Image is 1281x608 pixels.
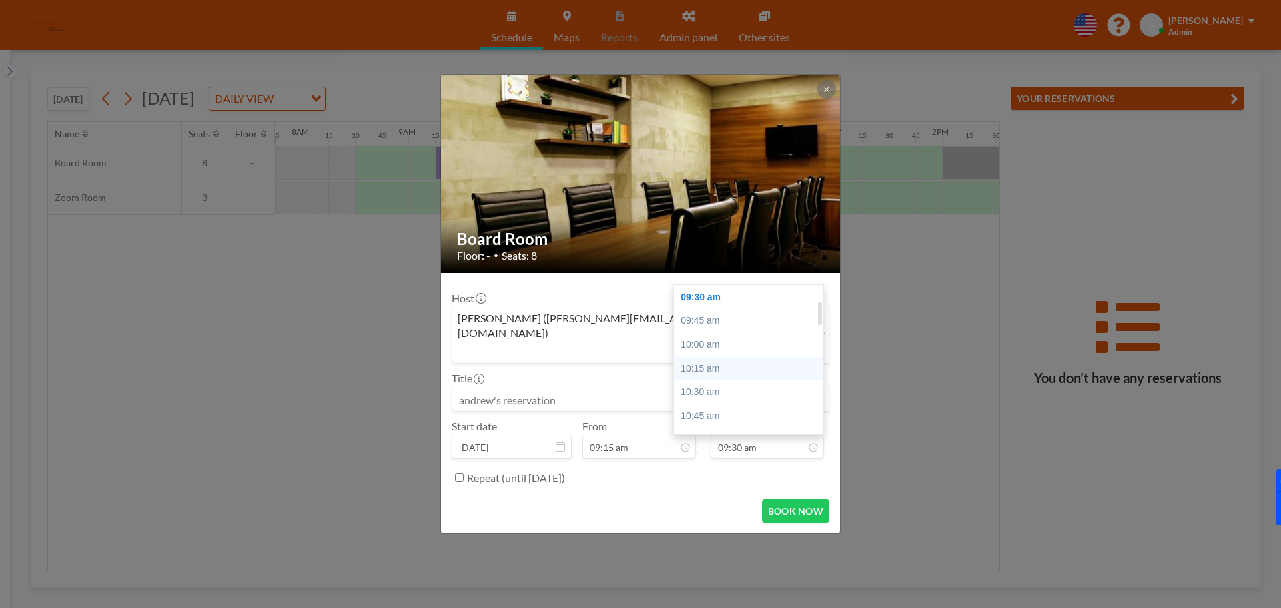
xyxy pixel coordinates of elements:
div: 10:30 am [674,380,830,404]
span: Floor: - [457,249,490,262]
span: Seats: 8 [502,249,537,262]
span: [PERSON_NAME] ([PERSON_NAME][EMAIL_ADDRESS][DOMAIN_NAME]) [455,311,805,341]
span: • [494,250,498,260]
input: andrew's reservation [452,388,829,411]
label: Start date [452,420,497,433]
div: 09:30 am [674,286,830,310]
label: Repeat (until [DATE]) [467,471,565,485]
label: Host [452,292,485,305]
div: 10:45 am [674,404,830,428]
button: BOOK NOW [762,499,829,523]
div: 10:15 am [674,357,830,381]
div: 09:45 am [674,309,830,333]
span: - [701,424,705,454]
input: Search for option [454,343,807,360]
div: 11:00 am [674,428,830,452]
label: Title [452,372,483,385]
img: 537.jpg [441,40,841,307]
label: From [582,420,607,433]
h2: Board Room [457,229,825,249]
div: 10:00 am [674,333,830,357]
div: Search for option [452,308,829,364]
